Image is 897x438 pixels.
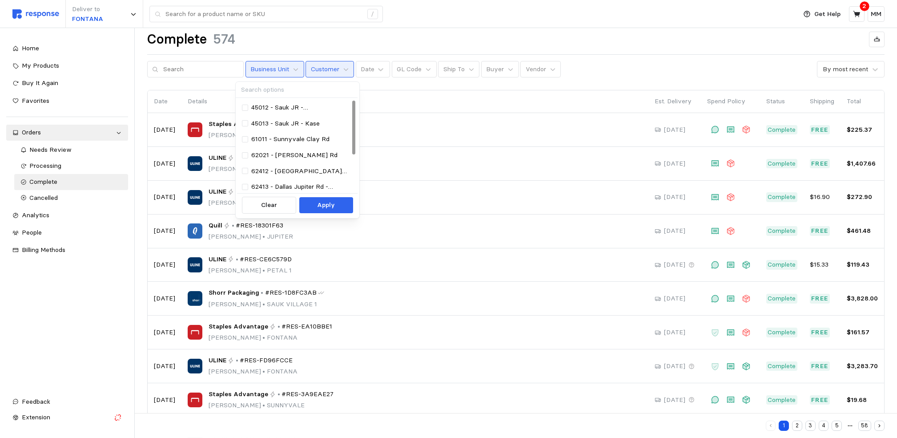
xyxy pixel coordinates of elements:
span: #RES-3A9EAE27 [282,389,334,399]
button: Customer [306,61,354,78]
p: $3,828.00 [847,294,878,304]
p: Get Help [815,9,841,19]
p: $16.90 [810,192,834,202]
a: Favorites [6,93,128,109]
p: Free [812,395,829,405]
p: [DATE] [664,260,685,270]
p: Complete [768,395,796,405]
span: Buy It Again [22,79,58,87]
span: #RES-EA10BBE1 [282,322,332,332]
p: Free [812,159,829,169]
img: Quill [188,223,202,238]
img: Staples Advantage [188,325,202,340]
span: Feedback [22,397,50,406]
span: • [261,401,267,409]
span: ULINE [209,255,226,264]
h1: 574 [213,31,235,48]
span: Staples Advantage [209,119,268,129]
span: ULINE [209,356,226,365]
p: Est. Delivery [655,97,695,106]
a: Orders [6,125,128,141]
p: $15.33 [810,260,834,270]
span: Favorites [22,97,49,105]
span: • [261,367,267,375]
p: 45013 - Sauk JR - Kase [251,119,320,129]
p: $161.57 [847,328,878,337]
p: Status [766,97,797,106]
span: People [22,228,42,236]
p: [DATE] [664,159,685,169]
a: Complete [14,174,128,190]
p: Free [812,328,829,337]
div: Date [361,65,374,74]
button: Apply [299,197,353,213]
img: Shorr Packaging [188,291,202,306]
p: [DATE] [664,125,685,135]
span: Billing Methods [22,246,65,254]
span: Extension [22,413,50,421]
p: [DATE] [664,328,685,337]
p: Ship To [443,65,465,74]
p: 62413 - Dallas Jupiter Rd - Fulfillment [251,182,352,192]
p: 2 [863,1,867,11]
p: [DATE] [154,260,175,270]
p: Vendor [526,65,546,74]
p: Business Unit [250,65,289,74]
button: 2 [792,421,802,431]
p: [DATE] [154,159,175,169]
a: Processing [14,158,128,174]
p: [PERSON_NAME] SAUK VILLAGE 2 [209,130,332,140]
p: [DATE] [154,125,175,135]
p: Complete [768,361,796,371]
img: svg%3e [12,9,59,19]
a: Billing Methods [6,242,128,258]
span: Needs Review [30,146,72,154]
span: Staples Advantage [209,322,268,332]
span: Home [22,44,39,52]
p: Complete [768,192,796,202]
span: Staples Advantage [209,389,268,399]
p: Clear [261,200,277,210]
p: [DATE] [154,192,175,202]
p: Details [188,97,642,106]
button: Buyer [481,61,519,78]
button: 3 [805,421,816,431]
input: Search for a product name or SKU [165,6,362,22]
img: Staples Advantage [188,393,202,407]
div: By most recent [823,65,868,74]
p: Free [812,125,829,135]
p: Complete [768,260,796,270]
p: GL Code [397,65,422,74]
p: [DATE] [664,361,685,371]
h1: Complete [147,31,207,48]
button: 5 [832,421,842,431]
a: People [6,225,128,241]
p: Apply [317,200,335,210]
p: $1,407.66 [847,159,878,169]
p: [DATE] [154,294,175,304]
a: Cancelled [14,190,128,206]
a: Needs Review [14,142,128,158]
p: Complete [768,294,796,304]
p: Deliver to [72,4,103,14]
img: ULINE [188,190,202,205]
img: ULINE [188,359,202,373]
p: [PERSON_NAME] JUPITER [209,198,293,208]
p: Complete [768,125,796,135]
span: • [261,232,267,240]
button: Business Unit [245,61,304,78]
p: 62412 - [GEOGRAPHIC_DATA] Jupiter Rd - [GEOGRAPHIC_DATA] [251,166,352,176]
img: ULINE [188,257,202,272]
span: #RES-18301F63 [236,221,283,231]
p: FONTANA [72,14,103,24]
p: $19.68 [847,395,878,405]
p: [DATE] [154,328,175,337]
span: #RES-FD96FCCE [240,356,293,365]
p: • [261,288,263,298]
span: ULINE [209,187,226,197]
div: Orders [22,128,113,138]
input: Search options [236,82,358,98]
button: GL Code [392,61,437,78]
p: [PERSON_NAME] FONTANA [209,367,298,377]
p: MM [871,9,881,19]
